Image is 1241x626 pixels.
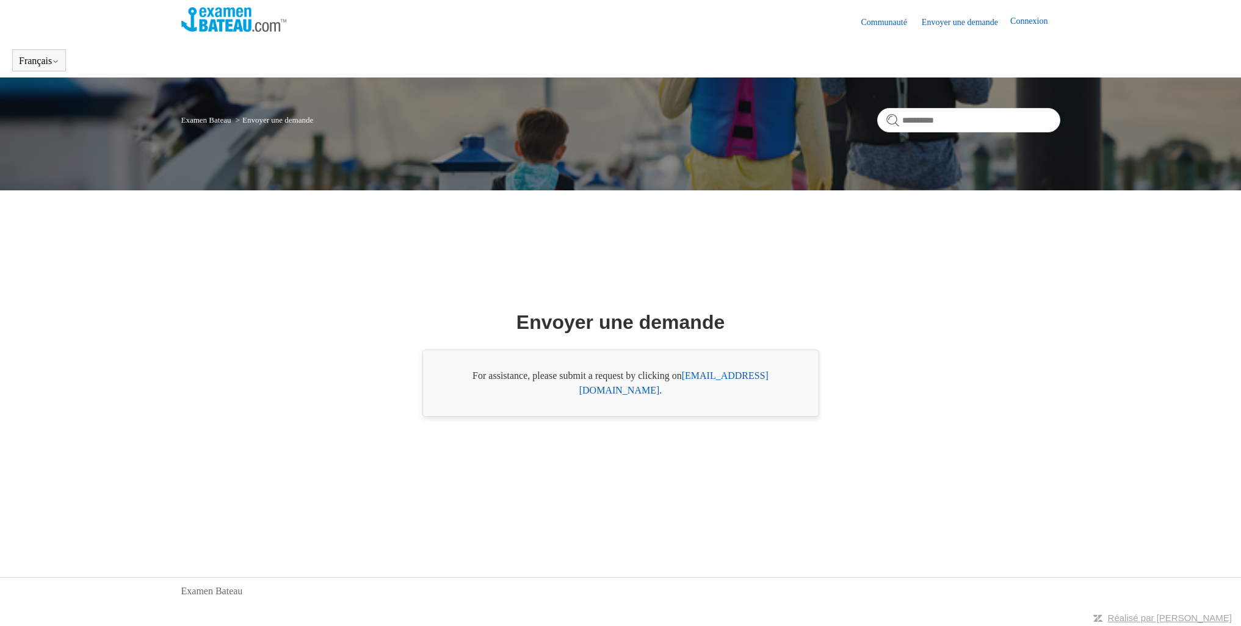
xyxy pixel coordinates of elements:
a: Examen Bateau [181,115,231,124]
a: Connexion [1010,15,1060,29]
a: Examen Bateau [181,584,243,599]
a: Réalisé par [PERSON_NAME] [1108,613,1232,623]
a: Envoyer une demande [922,16,1010,29]
li: Envoyer une demande [233,115,314,124]
img: Page d’accueil du Centre d’aide Examen Bateau [181,7,287,32]
li: Examen Bateau [181,115,233,124]
input: Rechercher [877,108,1060,132]
h1: Envoyer une demande [516,308,725,337]
a: Communauté [861,16,919,29]
div: Live chat [1200,585,1232,617]
button: Français [19,56,59,67]
div: For assistance, please submit a request by clicking on . [422,350,819,417]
